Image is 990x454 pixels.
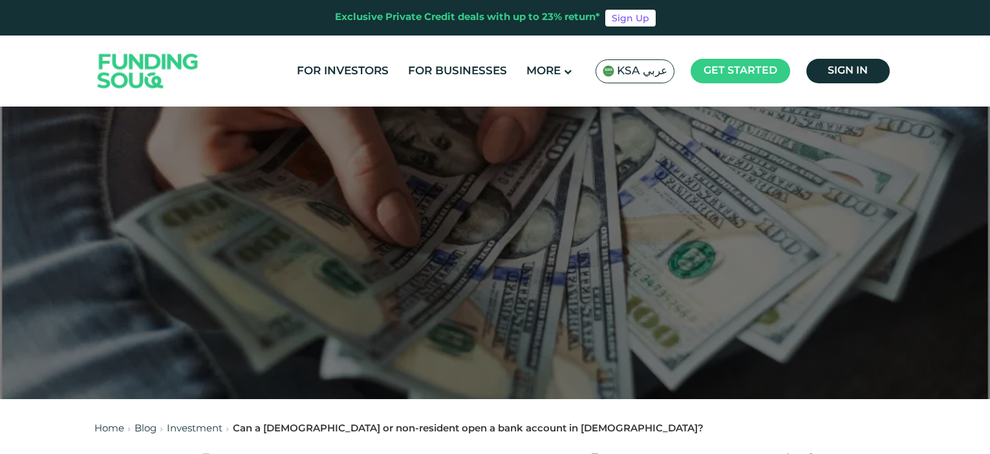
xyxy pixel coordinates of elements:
[605,10,656,26] a: Sign Up
[806,59,890,83] a: Sign in
[135,424,156,433] a: Blog
[294,61,392,82] a: For Investors
[526,66,561,77] span: More
[167,424,222,433] a: Investment
[617,64,667,79] span: KSA عربي
[335,10,600,25] div: Exclusive Private Credit deals with up to 23% return*
[233,422,704,437] div: Can a [DEMOGRAPHIC_DATA] or non-resident open a bank account in [DEMOGRAPHIC_DATA]?
[603,65,614,77] img: SA Flag
[828,66,868,76] span: Sign in
[704,66,777,76] span: Get started
[94,424,124,433] a: Home
[405,61,510,82] a: For Businesses
[85,39,211,104] img: Logo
